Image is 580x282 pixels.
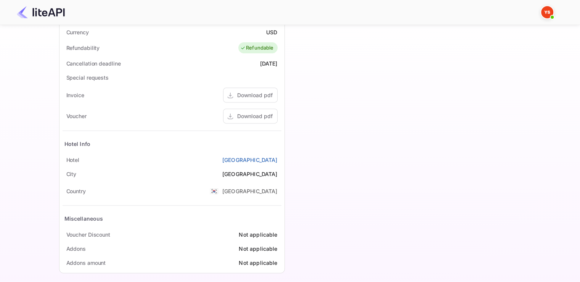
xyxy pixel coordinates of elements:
div: [DATE] [260,59,278,67]
div: Voucher Discount [66,231,110,239]
div: Special requests [66,74,109,82]
div: Addons [66,245,86,253]
div: Refundable [240,44,274,52]
div: Hotel [66,156,80,164]
div: Invoice [66,91,84,99]
div: Hotel Info [64,140,91,148]
img: LiteAPI Logo [17,6,65,18]
div: Cancellation deadline [66,59,121,67]
div: Download pdf [237,112,273,120]
img: Yandex Support [541,6,553,18]
div: Miscellaneous [64,215,103,223]
div: Country [66,187,86,195]
div: Not applicable [239,231,277,239]
div: Addons amount [66,259,106,267]
a: [GEOGRAPHIC_DATA] [222,156,278,164]
div: Refundability [66,44,100,52]
div: Not applicable [239,259,277,267]
div: City [66,170,77,178]
span: United States [210,184,219,198]
div: Currency [66,28,89,36]
div: Not applicable [239,245,277,253]
div: USD [266,28,277,36]
div: [GEOGRAPHIC_DATA] [222,187,278,195]
div: [GEOGRAPHIC_DATA] [222,170,278,178]
div: Download pdf [237,91,273,99]
div: Voucher [66,112,87,120]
